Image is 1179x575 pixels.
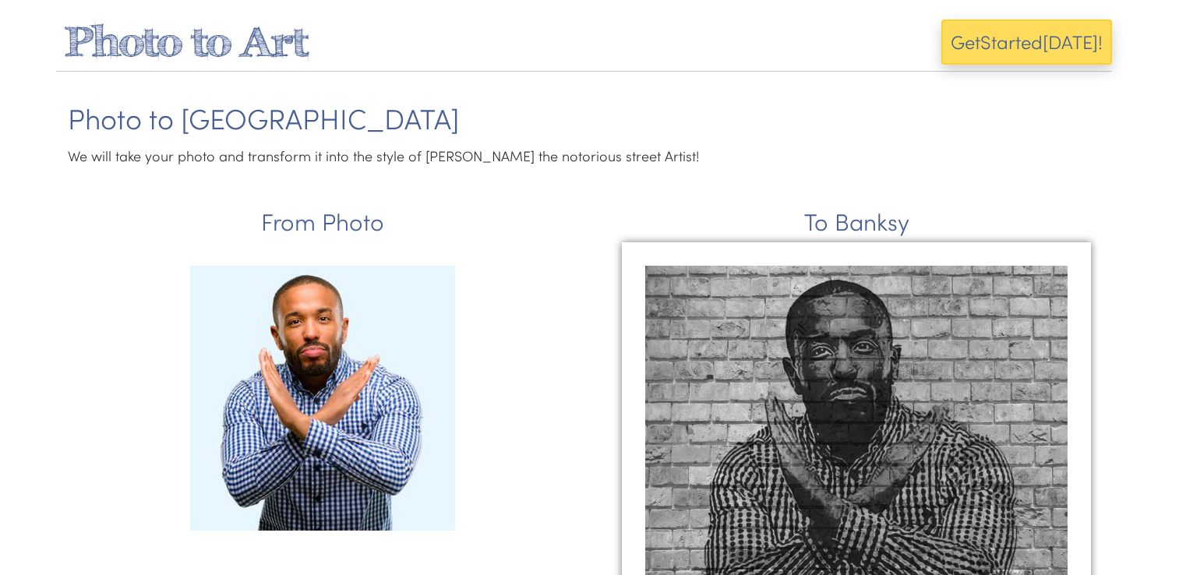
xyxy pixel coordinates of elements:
h2: To Banksy [602,209,1112,235]
p: We will take your photo and transform it into the style of [PERSON_NAME] the notorious street Art... [68,142,1112,170]
span: Get [951,29,980,55]
img: XManOG.jpg [167,242,478,554]
a: Photo to Art [64,17,309,65]
h2: From Photo [68,209,578,235]
span: ed [1021,29,1043,55]
button: GetStarted[DATE]! [941,19,1112,65]
h1: Photo to [GEOGRAPHIC_DATA] [68,103,1112,134]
